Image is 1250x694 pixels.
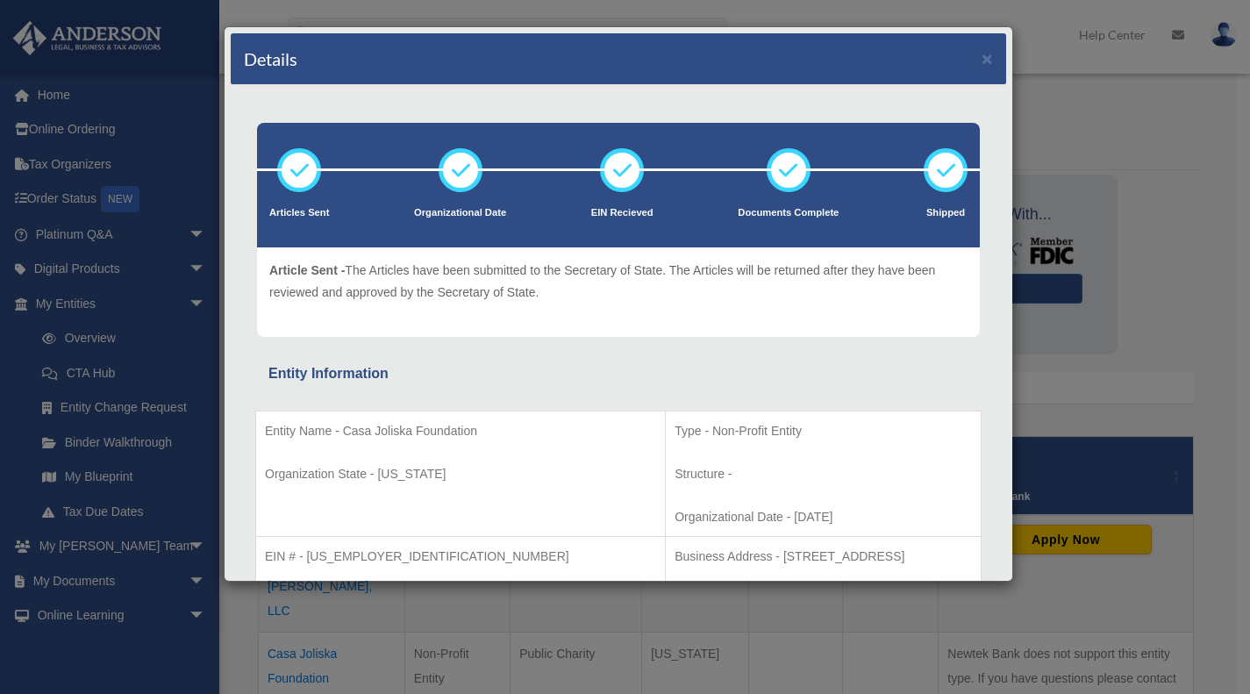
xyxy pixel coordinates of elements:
[982,49,993,68] button: ×
[675,546,972,568] p: Business Address - [STREET_ADDRESS]
[268,361,968,386] div: Entity Information
[265,546,656,568] p: EIN # - [US_EMPLOYER_IDENTIFICATION_NUMBER]
[269,260,968,303] p: The Articles have been submitted to the Secretary of State. The Articles will be returned after t...
[591,204,654,222] p: EIN Recieved
[244,47,297,71] h4: Details
[675,506,972,528] p: Organizational Date - [DATE]
[675,463,972,485] p: Structure -
[265,463,656,485] p: Organization State - [US_STATE]
[738,204,839,222] p: Documents Complete
[265,420,656,442] p: Entity Name - Casa Joliska Foundation
[924,204,968,222] p: Shipped
[269,263,345,277] span: Article Sent -
[675,420,972,442] p: Type - Non-Profit Entity
[414,204,506,222] p: Organizational Date
[269,204,329,222] p: Articles Sent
